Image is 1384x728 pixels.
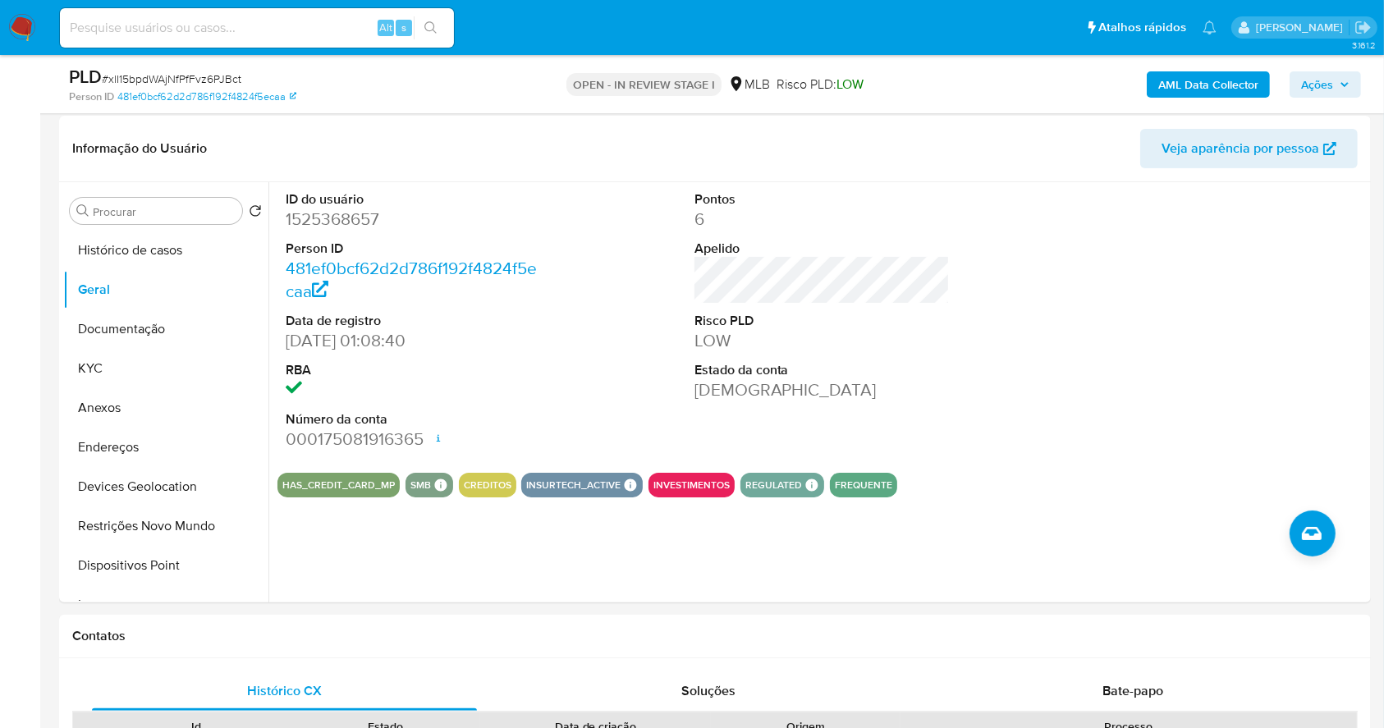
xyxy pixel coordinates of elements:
span: Alt [379,20,392,35]
dd: [DATE] 01:08:40 [286,329,542,352]
button: Anexos [63,388,268,428]
span: # xlI15bpdWAjNfPfFvz6PJBct [102,71,241,87]
dt: Número da conta [286,410,542,428]
button: Veja aparência por pessoa [1140,129,1358,168]
span: Atalhos rápidos [1098,19,1186,36]
dt: Risco PLD [694,312,951,330]
b: AML Data Collector [1158,71,1258,98]
button: Ações [1290,71,1361,98]
span: Histórico CX [247,681,322,700]
a: 481ef0bcf62d2d786f192f4824f5ecaa [286,256,537,303]
h1: Informação do Usuário [72,140,207,157]
dt: Estado da conta [694,361,951,379]
dt: ID do usuário [286,190,542,208]
dd: [DEMOGRAPHIC_DATA] [694,378,951,401]
span: Soluções [681,681,736,700]
dt: Person ID [286,240,542,258]
button: KYC [63,349,268,388]
input: Procurar [93,204,236,219]
span: 3.161.2 [1352,39,1376,52]
button: search-icon [414,16,447,39]
h1: Contatos [72,628,1358,644]
button: Procurar [76,204,89,217]
dd: 000175081916365 [286,428,542,451]
span: Bate-papo [1102,681,1163,700]
dd: 6 [694,208,951,231]
dt: Apelido [694,240,951,258]
a: 481ef0bcf62d2d786f192f4824f5ecaa [117,89,296,104]
button: Histórico de casos [63,231,268,270]
button: Documentação [63,309,268,349]
button: Items [63,585,268,625]
b: Person ID [69,89,114,104]
span: Risco PLD: [777,76,864,94]
button: Retornar ao pedido padrão [249,204,262,222]
div: MLB [728,76,770,94]
input: Pesquise usuários ou casos... [60,17,454,39]
button: Restrições Novo Mundo [63,506,268,546]
button: Dispositivos Point [63,546,268,585]
button: AML Data Collector [1147,71,1270,98]
span: LOW [836,75,864,94]
p: OPEN - IN REVIEW STAGE I [566,73,722,96]
span: Veja aparência por pessoa [1162,129,1319,168]
dd: 1525368657 [286,208,542,231]
button: Endereços [63,428,268,467]
b: PLD [69,63,102,89]
dt: Data de registro [286,312,542,330]
dt: Pontos [694,190,951,208]
p: carla.siqueira@mercadolivre.com [1256,20,1349,35]
button: Devices Geolocation [63,467,268,506]
button: Geral [63,270,268,309]
a: Notificações [1203,21,1217,34]
dd: LOW [694,329,951,352]
dt: RBA [286,361,542,379]
span: Ações [1301,71,1333,98]
a: Sair [1354,19,1372,36]
span: s [401,20,406,35]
